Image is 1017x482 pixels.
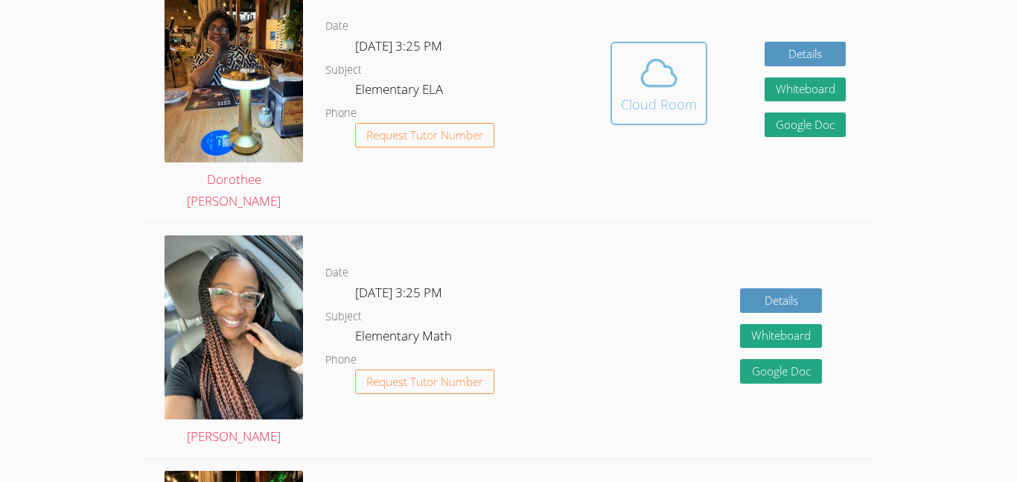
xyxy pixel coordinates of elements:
button: Whiteboard [765,77,847,102]
span: [DATE] 3:25 PM [355,37,442,54]
dt: Date [325,264,348,282]
img: avatar.jpg [165,235,303,420]
dt: Phone [325,104,357,123]
a: [PERSON_NAME] [165,235,303,448]
dd: Elementary Math [355,326,455,351]
button: Request Tutor Number [355,123,494,148]
dd: Elementary ELA [355,79,446,104]
dt: Subject [325,308,362,326]
a: Google Doc [740,359,822,384]
a: Google Doc [765,112,847,137]
dt: Subject [325,61,362,80]
dt: Date [325,17,348,36]
a: Details [765,42,847,66]
span: Request Tutor Number [366,376,483,387]
button: Request Tutor Number [355,370,494,394]
button: Cloud Room [610,42,707,125]
a: Details [740,288,822,313]
span: Request Tutor Number [366,130,483,141]
span: [DATE] 3:25 PM [355,284,442,301]
button: Whiteboard [740,324,822,349]
dt: Phone [325,351,357,370]
div: Cloud Room [621,94,697,115]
